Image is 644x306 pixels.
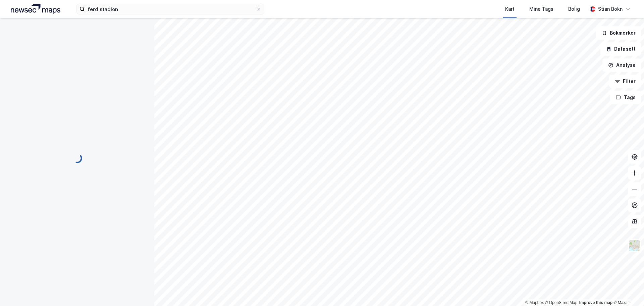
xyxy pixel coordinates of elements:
input: Søk på adresse, matrikkel, gårdeiere, leietakere eller personer [85,4,256,14]
img: Z [628,239,641,252]
div: Bolig [568,5,580,13]
button: Tags [610,91,641,104]
iframe: Chat Widget [610,274,644,306]
img: logo.a4113a55bc3d86da70a041830d287a7e.svg [11,4,60,14]
a: Mapbox [525,300,544,305]
div: Kart [505,5,515,13]
button: Datasett [600,42,641,56]
a: OpenStreetMap [545,300,578,305]
a: Improve this map [579,300,612,305]
div: Kontrollprogram for chat [610,274,644,306]
div: Mine Tags [529,5,553,13]
div: Stian Bokn [598,5,623,13]
button: Filter [609,75,641,88]
img: spinner.a6d8c91a73a9ac5275cf975e30b51cfb.svg [72,153,83,164]
button: Analyse [602,58,641,72]
button: Bokmerker [596,26,641,40]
